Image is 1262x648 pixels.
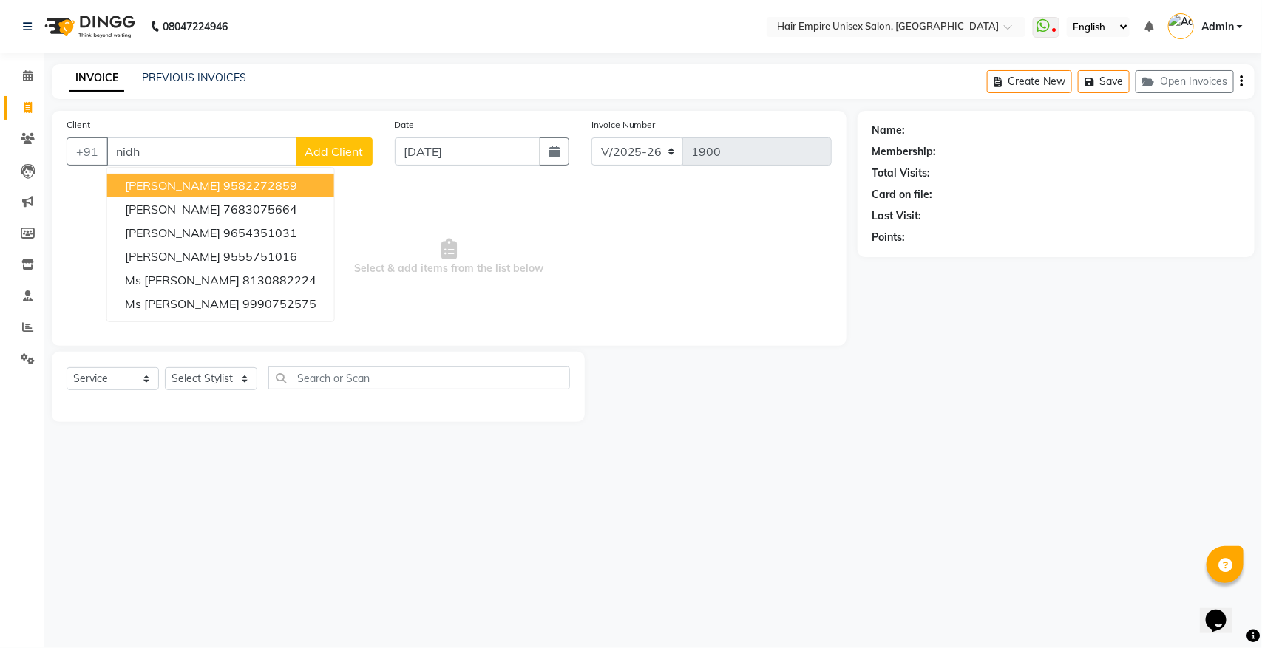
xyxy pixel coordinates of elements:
[223,178,297,193] ngb-highlight: 9582272859
[223,249,297,264] ngb-highlight: 9555751016
[296,137,373,166] button: Add Client
[223,202,297,216] ngb-highlight: 7683075664
[1168,13,1194,39] img: Admin
[125,178,220,193] span: [PERSON_NAME]
[242,273,316,287] ngb-highlight: 8130882224
[591,118,656,132] label: Invoice Number
[69,65,124,92] a: INVOICE
[242,296,316,311] ngb-highlight: 9990752575
[395,118,415,132] label: Date
[1078,70,1130,93] button: Save
[38,6,139,47] img: logo
[1200,589,1247,633] iframe: chat widget
[1136,70,1234,93] button: Open Invoices
[268,366,570,389] input: Search or Scan
[872,230,906,245] div: Points:
[125,273,240,287] span: Ms [PERSON_NAME]
[67,118,90,132] label: Client
[125,249,220,264] span: [PERSON_NAME]
[163,6,228,47] b: 08047224946
[872,123,906,138] div: Name:
[125,296,240,311] span: Ms [PERSON_NAME]
[872,208,922,224] div: Last Visit:
[872,144,937,160] div: Membership:
[872,187,933,202] div: Card on file:
[1201,19,1234,35] span: Admin
[106,137,297,166] input: Search by Name/Mobile/Email/Code
[872,166,931,181] div: Total Visits:
[142,71,246,84] a: PREVIOUS INVOICES
[67,137,108,166] button: +91
[987,70,1072,93] button: Create New
[223,225,297,240] ngb-highlight: 9654351031
[67,183,832,331] span: Select & add items from the list below
[125,225,220,240] span: [PERSON_NAME]
[125,202,220,216] span: [PERSON_NAME]
[305,144,364,159] span: Add Client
